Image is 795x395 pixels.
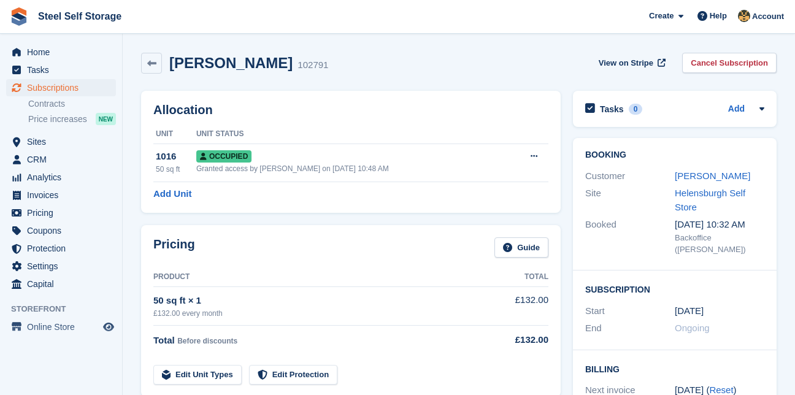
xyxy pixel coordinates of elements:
[153,187,191,201] a: Add Unit
[27,275,101,293] span: Capital
[6,79,116,96] a: menu
[11,303,122,315] span: Storefront
[27,204,101,221] span: Pricing
[153,237,195,258] h2: Pricing
[728,102,745,117] a: Add
[27,151,101,168] span: CRM
[27,61,101,79] span: Tasks
[675,218,764,232] div: [DATE] 10:32 AM
[28,98,116,110] a: Contracts
[752,10,784,23] span: Account
[649,10,674,22] span: Create
[196,125,507,144] th: Unit Status
[177,337,237,345] span: Before discounts
[675,188,745,212] a: Helensburgh Self Store
[6,133,116,150] a: menu
[675,304,704,318] time: 2025-08-21 00:00:00 UTC
[6,222,116,239] a: menu
[196,150,252,163] span: Occupied
[6,151,116,168] a: menu
[196,163,507,174] div: Granted access by [PERSON_NAME] on [DATE] 10:48 AM
[153,335,175,345] span: Total
[27,133,101,150] span: Sites
[738,10,750,22] img: James Steel
[6,240,116,257] a: menu
[156,164,196,175] div: 50 sq ft
[675,323,710,333] span: Ongoing
[10,7,28,26] img: stora-icon-8386f47178a22dfd0bd8f6a31ec36ba5ce8667c1dd55bd0f319d3a0aa187defe.svg
[675,232,764,256] div: Backoffice ([PERSON_NAME])
[33,6,126,26] a: Steel Self Storage
[27,186,101,204] span: Invoices
[594,53,668,73] a: View on Stripe
[153,267,488,287] th: Product
[710,10,727,22] span: Help
[249,365,337,385] a: Edit Protection
[298,58,328,72] div: 102791
[6,318,116,336] a: menu
[709,385,733,395] a: Reset
[6,275,116,293] a: menu
[169,55,293,71] h2: [PERSON_NAME]
[585,218,675,256] div: Booked
[101,320,116,334] a: Preview store
[488,267,548,287] th: Total
[153,125,196,144] th: Unit
[585,169,675,183] div: Customer
[6,186,116,204] a: menu
[28,112,116,126] a: Price increases NEW
[585,362,764,375] h2: Billing
[629,104,643,115] div: 0
[675,171,750,181] a: [PERSON_NAME]
[6,61,116,79] a: menu
[153,308,488,319] div: £132.00 every month
[585,283,764,295] h2: Subscription
[27,222,101,239] span: Coupons
[488,286,548,325] td: £132.00
[494,237,548,258] a: Guide
[156,150,196,164] div: 1016
[153,103,548,117] h2: Allocation
[6,204,116,221] a: menu
[153,294,488,308] div: 50 sq ft × 1
[96,113,116,125] div: NEW
[27,318,101,336] span: Online Store
[488,333,548,347] div: £132.00
[27,169,101,186] span: Analytics
[6,258,116,275] a: menu
[682,53,777,73] a: Cancel Subscription
[27,79,101,96] span: Subscriptions
[27,240,101,257] span: Protection
[599,57,653,69] span: View on Stripe
[6,169,116,186] a: menu
[153,365,242,385] a: Edit Unit Types
[585,321,675,336] div: End
[585,186,675,214] div: Site
[27,44,101,61] span: Home
[6,44,116,61] a: menu
[27,258,101,275] span: Settings
[600,104,624,115] h2: Tasks
[585,150,764,160] h2: Booking
[585,304,675,318] div: Start
[28,113,87,125] span: Price increases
